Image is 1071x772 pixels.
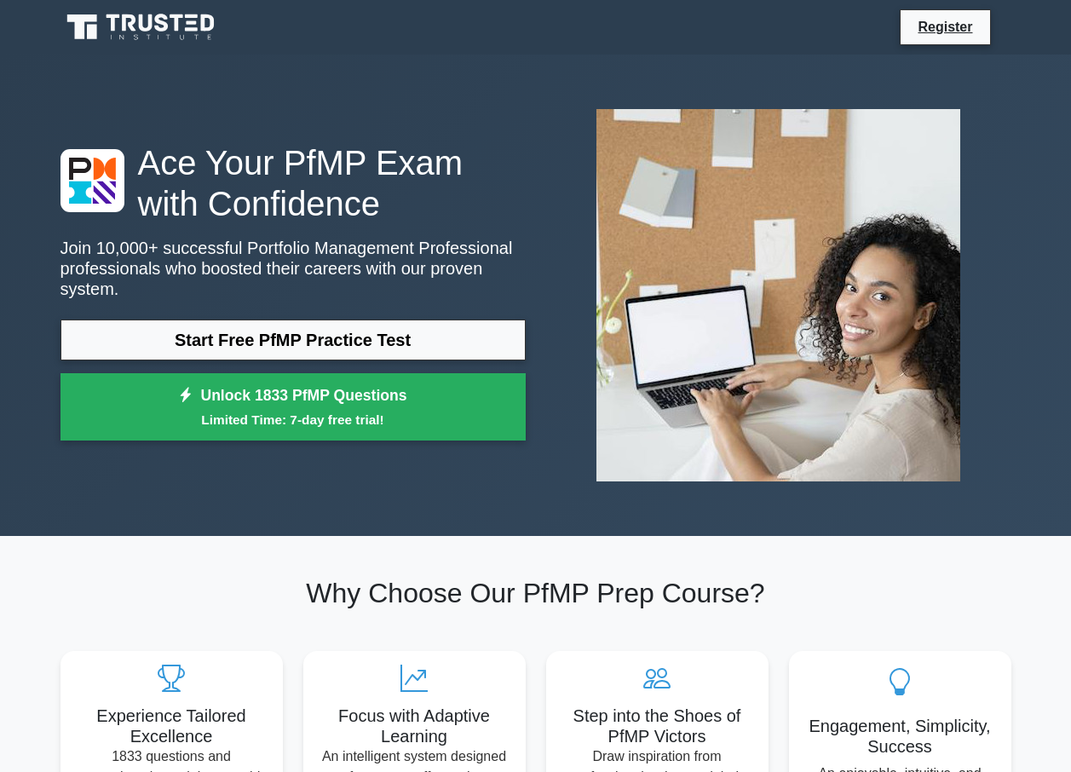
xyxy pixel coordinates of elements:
[60,142,526,224] h1: Ace Your PfMP Exam with Confidence
[60,320,526,360] a: Start Free PfMP Practice Test
[317,706,512,746] h5: Focus with Adaptive Learning
[560,706,755,746] h5: Step into the Shoes of PfMP Victors
[60,373,526,441] a: Unlock 1833 PfMP QuestionsLimited Time: 7-day free trial!
[82,410,504,429] small: Limited Time: 7-day free trial!
[907,16,982,37] a: Register
[803,716,998,757] h5: Engagement, Simplicity, Success
[74,706,269,746] h5: Experience Tailored Excellence
[60,238,526,299] p: Join 10,000+ successful Portfolio Management Professional professionals who boosted their careers...
[60,577,1011,609] h2: Why Choose Our PfMP Prep Course?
